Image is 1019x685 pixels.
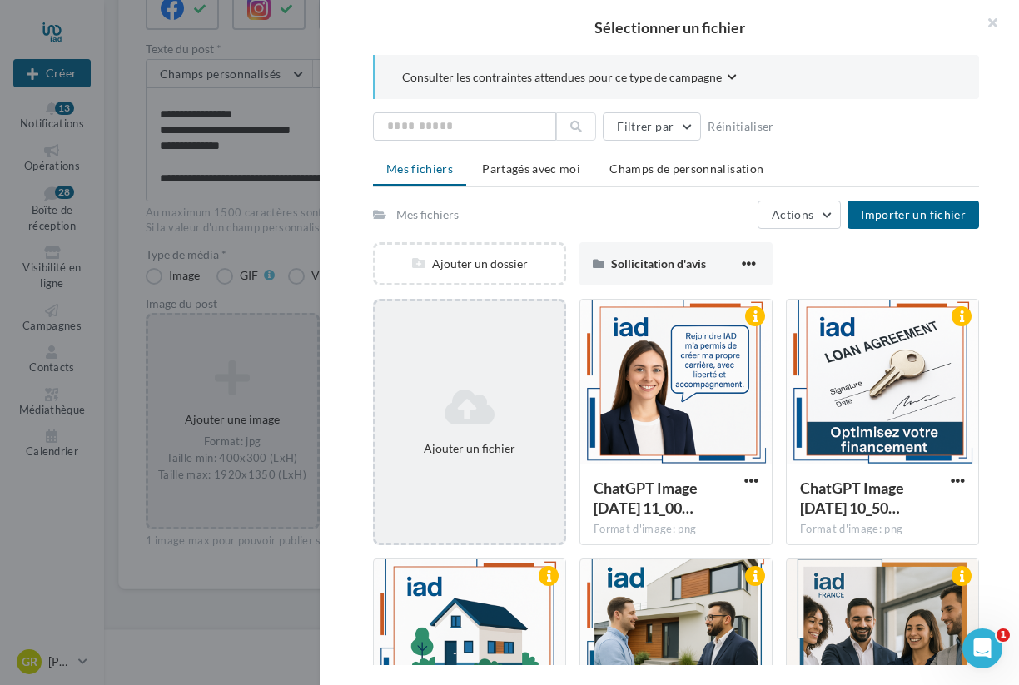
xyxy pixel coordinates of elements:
[346,20,992,35] h2: Sélectionner un fichier
[402,68,737,89] button: Consulter les contraintes attendues pour ce type de campagne
[701,117,781,137] button: Réinitialiser
[594,522,758,537] div: Format d'image: png
[772,207,813,221] span: Actions
[800,479,904,517] span: ChatGPT Image 24 sept. 2025 à 10_50_12
[594,479,698,517] span: ChatGPT Image 24 sept. 2025 à 11_00_31
[758,201,841,229] button: Actions
[386,161,453,176] span: Mes fichiers
[997,628,1010,642] span: 1
[848,201,979,229] button: Importer un fichier
[962,628,1002,668] iframe: Intercom live chat
[603,112,701,141] button: Filtrer par
[382,440,557,457] div: Ajouter un fichier
[482,161,580,176] span: Partagés avec moi
[396,206,459,223] div: Mes fichiers
[861,207,966,221] span: Importer un fichier
[375,256,564,272] div: Ajouter un dossier
[800,522,965,537] div: Format d'image: png
[402,69,722,86] span: Consulter les contraintes attendues pour ce type de campagne
[611,256,706,271] span: Sollicitation d'avis
[609,161,763,176] span: Champs de personnalisation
